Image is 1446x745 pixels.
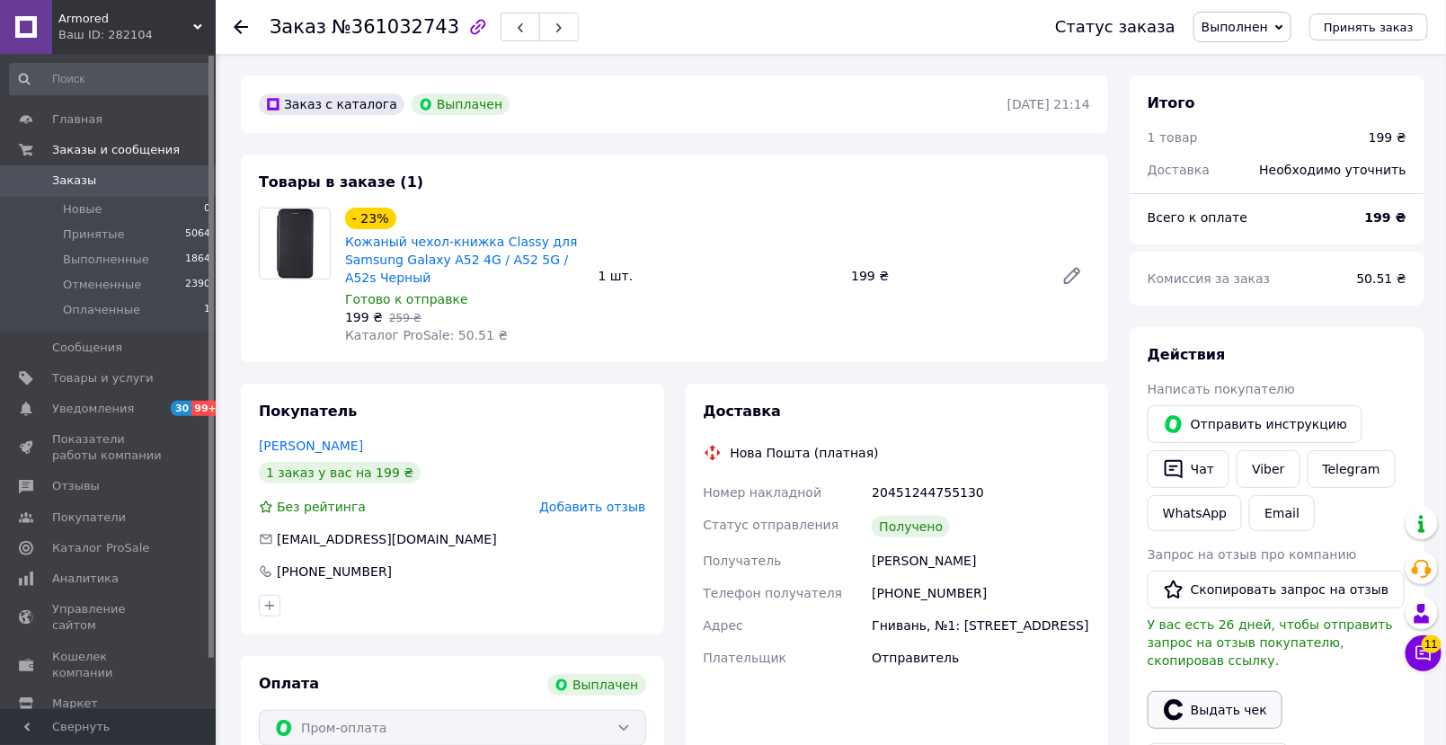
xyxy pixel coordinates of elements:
div: 1 заказ у вас на 199 ₴ [259,462,421,483]
div: 199 ₴ [844,263,1047,288]
b: 199 ₴ [1365,210,1406,225]
span: Управление сайтом [52,601,166,634]
div: Ваш ID: 282104 [58,27,216,43]
span: Главная [52,111,102,128]
div: 20451244755130 [868,476,1094,509]
div: Отправитель [868,642,1094,674]
span: 30 [171,401,191,416]
div: Выплачен [412,93,510,115]
span: Телефон получателя [704,586,843,600]
span: Плательщик [704,651,787,665]
span: 99+ [191,401,221,416]
span: №361032743 [332,16,459,38]
span: Получатель [704,554,782,568]
span: Комиссия за заказ [1148,271,1271,286]
span: Готово к отправке [345,292,468,306]
input: Поиск [9,63,212,95]
span: Написать покупателю [1148,382,1295,396]
button: Выдать чек [1148,691,1282,729]
time: [DATE] 21:14 [1007,97,1090,111]
span: Выполнен [1202,20,1268,34]
div: [PHONE_NUMBER] [868,577,1094,609]
span: [EMAIL_ADDRESS][DOMAIN_NAME] [277,532,497,546]
div: Получено [872,516,950,537]
span: Оплаченные [63,302,140,318]
span: Принять заказ [1324,21,1414,34]
div: 199 ₴ [1369,129,1406,146]
a: Редактировать [1054,258,1090,294]
span: Покупатели [52,510,126,526]
div: Заказ с каталога [259,93,404,115]
span: Заказы [52,173,96,189]
span: Выполненные [63,252,149,268]
span: Номер накладной [704,485,822,500]
span: 1 [204,302,210,318]
span: 11 [1422,632,1442,650]
span: Показатели работы компании [52,431,166,464]
span: 1 товар [1148,130,1198,145]
span: Запрос на отзыв про компанию [1148,547,1357,562]
div: Вернуться назад [234,18,248,36]
span: Отзывы [52,478,100,494]
span: 50.51 ₴ [1357,271,1406,286]
span: Покупатель [259,403,357,420]
span: 0 [204,201,210,217]
button: Чат [1148,450,1229,488]
span: 5064 [185,226,210,243]
div: [PHONE_NUMBER] [275,563,394,581]
span: Оплата [259,675,319,692]
div: Нова Пошта (платная) [726,444,883,462]
span: Всего к оплате [1148,210,1247,225]
span: Товары в заказе (1) [259,173,423,191]
span: Каталог ProSale [52,540,149,556]
span: Итого [1148,94,1195,111]
div: Необходимо уточнить [1249,150,1417,190]
button: Email [1249,495,1315,531]
span: Принятые [63,226,125,243]
span: Без рейтинга [277,500,366,514]
span: Аналитика [52,571,119,587]
span: Armored [58,11,193,27]
button: Скопировать запрос на отзыв [1148,571,1405,608]
span: Действия [1148,346,1226,363]
button: Чат с покупателем11 [1406,635,1442,671]
span: У вас есть 26 дней, чтобы отправить запрос на отзыв покупателю, скопировав ссылку. [1148,617,1393,668]
span: Товары и услуги [52,370,154,386]
span: Каталог ProSale: 50.51 ₴ [345,328,508,342]
span: Заказ [270,16,326,38]
span: 199 ₴ [345,310,383,324]
button: Отправить инструкцию [1148,405,1362,443]
button: Принять заказ [1309,13,1428,40]
div: Выплачен [547,674,645,696]
div: Статус заказа [1055,18,1175,36]
span: 1864 [185,252,210,268]
a: Telegram [1308,450,1396,488]
span: Адрес [704,618,743,633]
a: Кожаный чехол-книжка Classy для Samsung Galaxy A52 4G / A52 5G / A52s Черный [345,235,578,285]
div: Гнивань, №1: [STREET_ADDRESS] [868,609,1094,642]
a: Viber [1237,450,1300,488]
span: Доставка [1148,163,1210,177]
span: Отмененные [63,277,141,293]
span: Заказы и сообщения [52,142,180,158]
a: [PERSON_NAME] [259,439,363,453]
span: 2390 [185,277,210,293]
span: Доставка [704,403,782,420]
div: [PERSON_NAME] [868,545,1094,577]
span: 259 ₴ [389,312,421,324]
span: Маркет [52,696,98,712]
span: Сообщения [52,340,122,356]
div: 1 шт. [591,263,845,288]
span: Уведомления [52,401,134,417]
img: Кожаный чехол-книжка Classy для Samsung Galaxy A52 4G / A52 5G / A52s Черный [260,208,330,279]
span: Новые [63,201,102,217]
a: WhatsApp [1148,495,1242,531]
span: Добавить отзыв [539,500,645,514]
span: Кошелек компании [52,649,166,681]
span: Статус отправления [704,518,839,532]
div: - 23% [345,208,396,229]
